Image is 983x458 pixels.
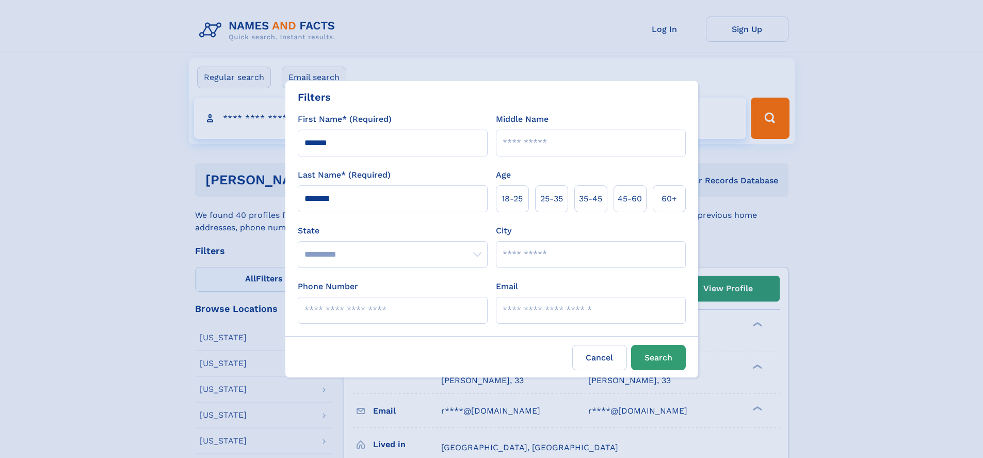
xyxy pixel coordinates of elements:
[298,169,391,181] label: Last Name* (Required)
[496,169,511,181] label: Age
[298,113,392,125] label: First Name* (Required)
[496,280,518,293] label: Email
[540,193,563,205] span: 25‑35
[502,193,523,205] span: 18‑25
[631,345,686,370] button: Search
[298,225,488,237] label: State
[298,280,358,293] label: Phone Number
[618,193,642,205] span: 45‑60
[662,193,677,205] span: 60+
[496,113,549,125] label: Middle Name
[572,345,627,370] label: Cancel
[298,89,331,105] div: Filters
[496,225,511,237] label: City
[579,193,602,205] span: 35‑45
